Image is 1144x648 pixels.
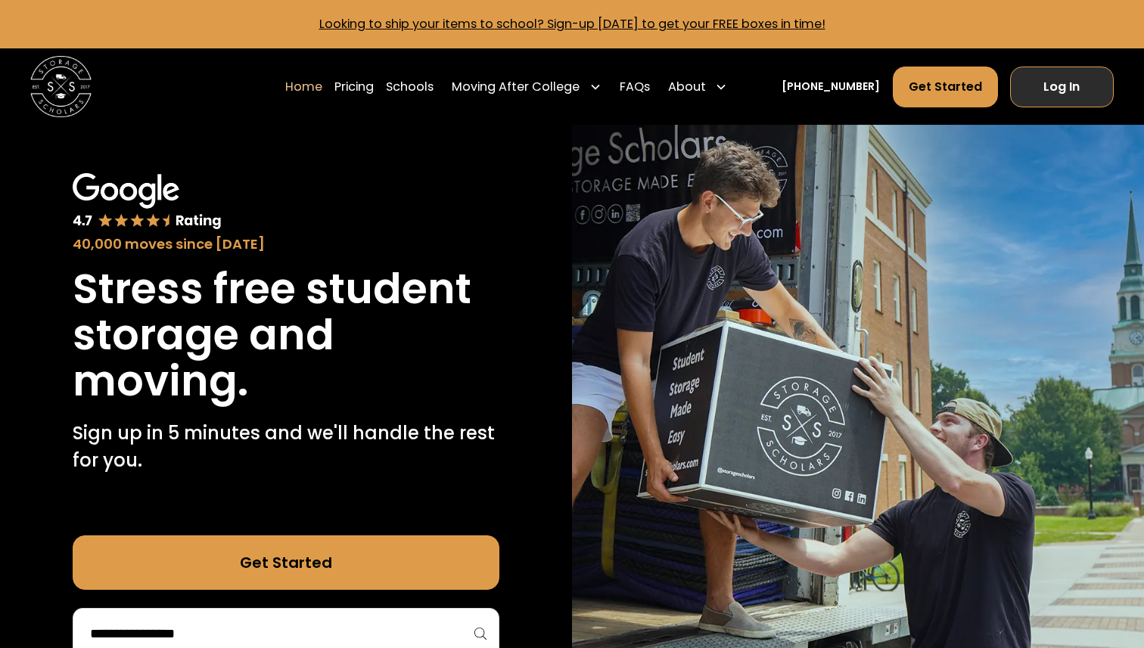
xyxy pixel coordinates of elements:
[73,420,499,474] p: Sign up in 5 minutes and we'll handle the rest for you.
[73,535,499,590] a: Get Started
[620,66,650,108] a: FAQs
[334,66,374,108] a: Pricing
[73,234,499,254] div: 40,000 moves since [DATE]
[782,79,880,95] a: [PHONE_NUMBER]
[386,66,434,108] a: Schools
[285,66,322,108] a: Home
[452,78,580,96] div: Moving After College
[73,266,499,405] h1: Stress free student storage and moving.
[446,66,607,108] div: Moving After College
[30,56,92,117] img: Storage Scholars main logo
[662,66,733,108] div: About
[319,15,825,33] a: Looking to ship your items to school? Sign-up [DATE] to get your FREE boxes in time!
[73,173,222,230] img: Google 4.7 star rating
[1010,67,1114,107] a: Log In
[893,67,998,107] a: Get Started
[668,78,706,96] div: About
